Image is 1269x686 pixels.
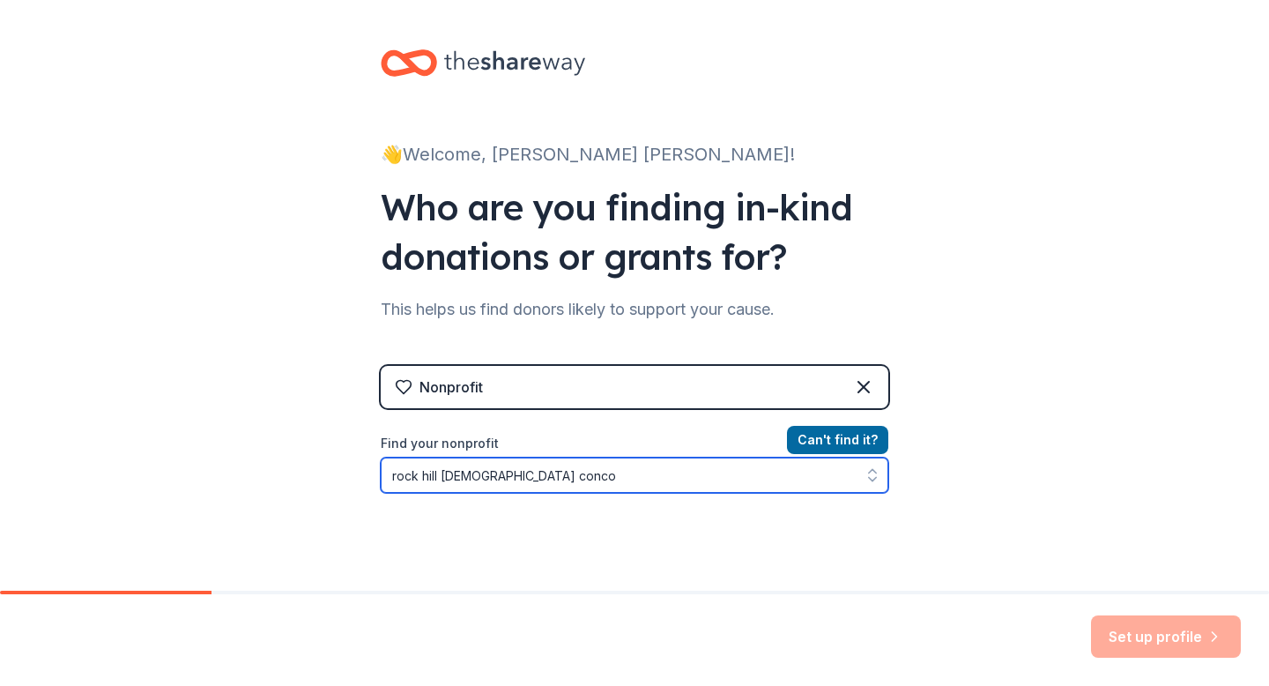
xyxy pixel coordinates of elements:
label: Find your nonprofit [381,433,888,454]
div: 👋 Welcome, [PERSON_NAME] [PERSON_NAME]! [381,140,888,168]
div: Who are you finding in-kind donations or grants for? [381,183,888,281]
button: Can't find it? [787,426,888,454]
div: This helps us find donors likely to support your cause. [381,295,888,324]
div: Nonprofit [419,377,483,398]
input: Search by name, EIN, or city [381,458,888,493]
